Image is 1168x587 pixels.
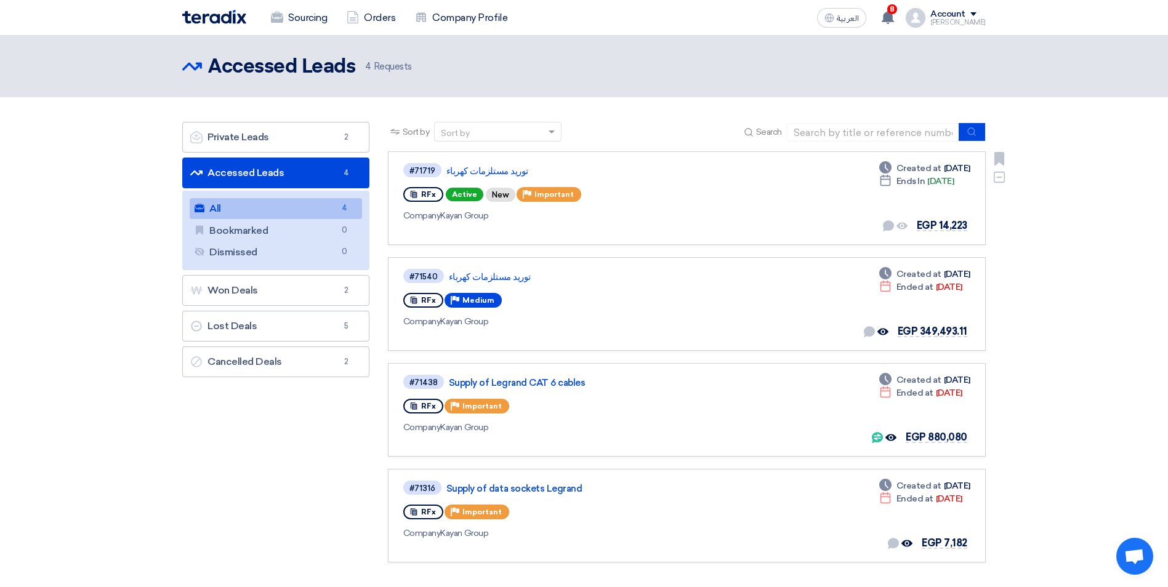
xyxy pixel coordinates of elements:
a: All [190,198,362,219]
a: Cancelled Deals2 [182,346,369,377]
span: RFx [421,190,436,199]
span: 0 [337,246,352,258]
a: توريد مستلزمات كهرباء [446,166,754,177]
a: Orders [337,4,405,31]
div: [PERSON_NAME] [930,19,986,26]
span: Active [446,188,483,201]
div: #71719 [409,167,435,175]
span: 8 [887,4,897,14]
span: العربية [837,14,859,23]
div: New [486,188,515,202]
div: [DATE] [879,175,954,188]
span: Created at [896,268,941,281]
span: 2 [339,356,354,368]
span: Ended at [896,386,933,399]
span: Company [403,528,441,538]
img: Teradix logo [182,10,246,24]
span: 4 [365,61,371,72]
span: RFx [421,402,436,410]
div: [DATE] [879,281,962,293]
span: EGP 14,223 [917,220,967,231]
span: Company [403,422,441,433]
span: Medium [462,296,494,305]
a: Company Profile [405,4,517,31]
div: Kayan Group [403,421,759,434]
span: Important [462,402,502,410]
span: Ended at [896,492,933,505]
span: EGP 880,080 [906,431,967,443]
span: 4 [337,202,352,215]
div: [DATE] [879,268,970,281]
span: Created at [896,373,941,386]
div: Kayan Group [403,209,757,222]
div: Kayan Group [403,315,759,328]
div: Open chat [1116,538,1153,575]
span: EGP 7,182 [922,537,967,549]
span: Important [534,190,574,199]
div: [DATE] [879,373,970,386]
span: Ended at [896,281,933,293]
span: Company [403,316,441,327]
h2: Accessed Leads [208,55,355,79]
div: [DATE] [879,479,970,492]
a: Dismissed [190,242,362,263]
span: Created at [896,479,941,492]
a: Won Deals2 [182,275,369,306]
span: Created at [896,162,941,175]
span: Sort by [403,126,430,138]
div: [DATE] [879,386,962,399]
a: توريد مستلزمات كهرباء [449,271,757,282]
span: Important [462,508,502,516]
span: 5 [339,320,354,332]
button: العربية [817,8,866,28]
a: Accessed Leads4 [182,158,369,188]
a: Supply of Legrand CAT 6 cables [449,377,757,388]
span: EGP 349,493.11 [898,325,967,337]
div: #71438 [409,378,438,386]
div: [DATE] [879,162,970,175]
div: Account [930,9,965,20]
span: 2 [339,284,354,297]
img: profile_test.png [906,8,925,28]
a: Bookmarked [190,220,362,241]
a: Supply of data sockets Legrand [446,483,754,494]
span: Requests [365,60,412,74]
div: [DATE] [879,492,962,505]
span: Company [403,210,441,221]
a: Private Leads2 [182,122,369,153]
span: 0 [337,224,352,237]
div: Sort by [441,127,470,140]
div: #71316 [409,484,435,492]
span: RFx [421,508,436,516]
span: Search [756,126,782,138]
div: Kayan Group [403,527,757,540]
a: Lost Deals5 [182,311,369,341]
span: 4 [339,167,354,179]
input: Search by title or reference number [787,123,959,142]
span: 2 [339,131,354,143]
span: RFx [421,296,436,305]
span: Ends In [896,175,925,188]
a: Sourcing [261,4,337,31]
div: #71540 [409,273,438,281]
